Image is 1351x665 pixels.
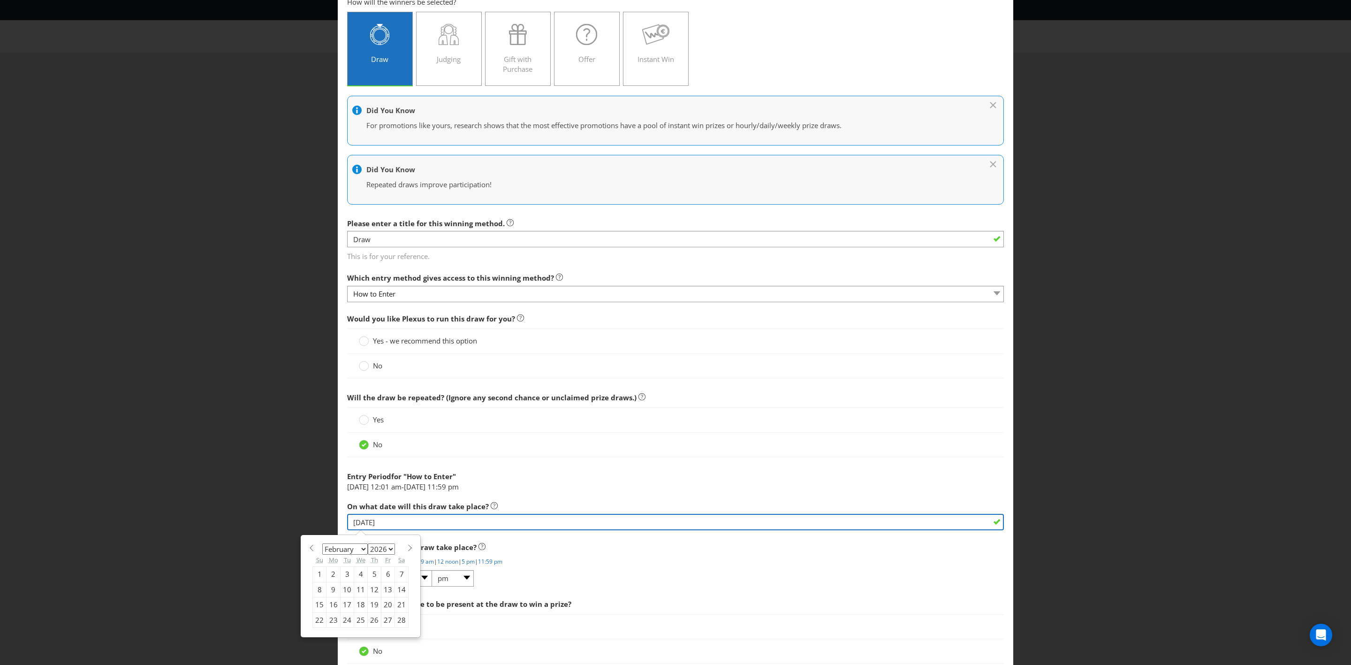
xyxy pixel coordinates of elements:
[329,556,338,564] abbr: Monday
[313,567,326,582] div: 1
[437,558,458,566] a: 12 noon
[638,54,674,64] span: Instant Win
[578,54,595,64] span: Offer
[347,472,391,481] span: Entry Period
[368,567,381,582] div: 5
[437,54,461,64] span: Judging
[398,556,405,564] abbr: Saturday
[371,482,402,491] span: 12:01 am
[341,597,354,612] div: 17
[395,567,409,582] div: 7
[326,612,341,627] div: 23
[354,612,368,627] div: 25
[313,582,326,597] div: 8
[371,54,388,64] span: Draw
[326,582,341,597] div: 9
[313,597,326,612] div: 15
[381,612,395,627] div: 27
[347,219,505,228] span: Please enter a title for this winning method.
[368,597,381,612] div: 19
[503,54,532,74] span: Gift with Purchase
[381,582,395,597] div: 13
[391,472,407,481] span: for "
[354,567,368,582] div: 4
[395,612,409,627] div: 28
[344,556,351,564] abbr: Tuesday
[347,273,554,283] span: Which entry method gives access to this winning method?
[373,336,477,345] span: Yes - we recommend this option
[385,556,391,564] abbr: Friday
[366,180,975,190] p: Repeated draws improve participation!
[373,646,382,656] span: No
[347,314,515,323] span: Would you like Plexus to run this draw for you?
[354,582,368,597] div: 11
[354,597,368,612] div: 18
[1310,624,1332,646] div: Open Intercom Messenger
[427,482,459,491] span: 11:59 pm
[366,121,975,130] p: For promotions like yours, research shows that the most effective promotions have a pool of insta...
[326,567,341,582] div: 2
[347,393,637,402] span: Will the draw be repeated? (Ignore any second chance or unclaimed prize draws.)
[316,556,323,564] abbr: Sunday
[434,558,437,566] span: |
[341,612,354,627] div: 24
[475,558,478,566] span: |
[368,582,381,597] div: 12
[381,597,395,612] div: 20
[347,502,489,511] span: On what date will this draw take place?
[341,567,354,582] div: 3
[421,558,434,566] a: 9 am
[347,514,1004,530] input: DD/MM/YYYY
[347,248,1004,261] span: This is for your reference.
[478,558,502,566] a: 11:59 pm
[347,482,369,491] span: [DATE]
[402,482,404,491] span: -
[347,599,571,609] span: Does the winner have to be present at the draw to win a prize?
[458,558,462,566] span: |
[395,582,409,597] div: 14
[371,556,378,564] abbr: Thursday
[368,612,381,627] div: 26
[357,556,365,564] abbr: Wednesday
[373,440,382,449] span: No
[341,582,354,597] div: 10
[462,558,475,566] a: 5 pm
[381,567,395,582] div: 6
[373,361,382,370] span: No
[313,612,326,627] div: 22
[395,597,409,612] div: 21
[404,482,425,491] span: [DATE]
[326,597,341,612] div: 16
[407,472,453,481] span: How to Enter
[373,415,384,424] span: Yes
[453,472,456,481] span: "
